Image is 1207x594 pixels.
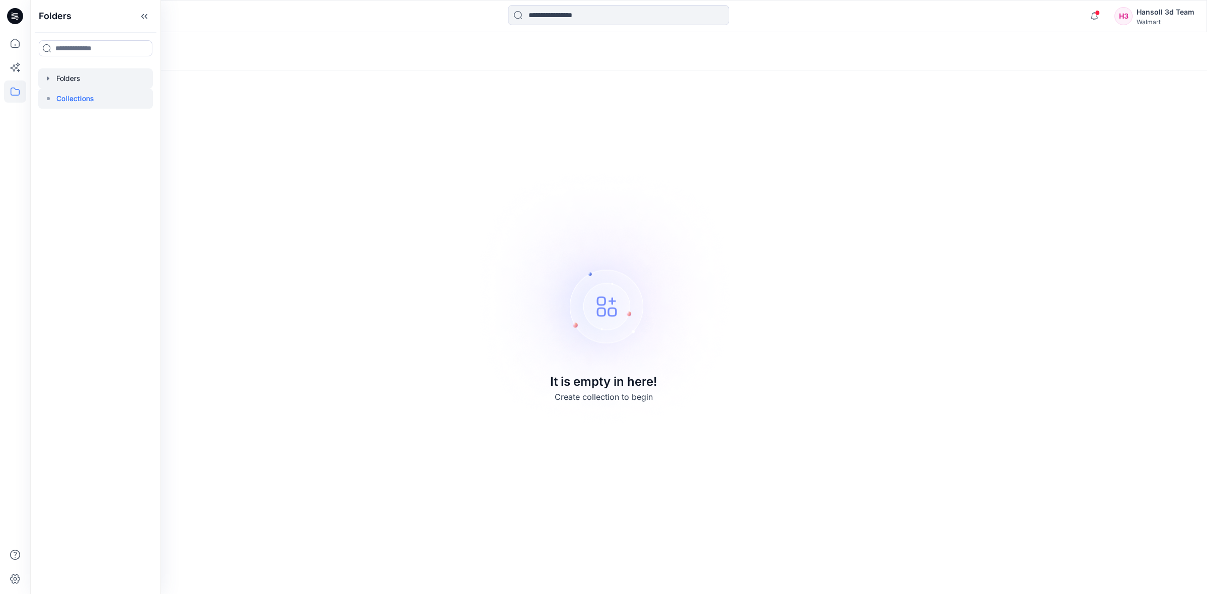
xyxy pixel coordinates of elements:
[1137,18,1194,26] div: Walmart
[1114,7,1133,25] div: H3
[56,93,94,105] p: Collections
[555,391,653,403] p: Create collection to begin
[463,156,744,438] img: Empty collections page
[550,373,657,391] p: It is empty in here!
[1137,6,1194,18] div: Hansoll 3d Team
